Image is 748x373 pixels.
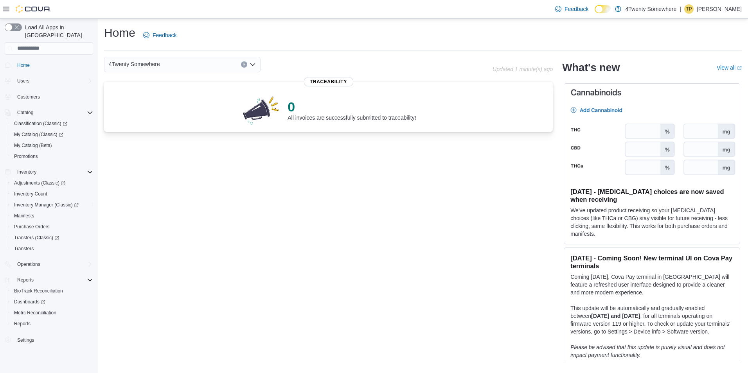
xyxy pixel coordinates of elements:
p: [PERSON_NAME] [697,4,742,14]
a: My Catalog (Classic) [11,130,67,139]
img: 0 [241,94,282,126]
a: Metrc Reconciliation [11,308,59,317]
button: Customers [2,91,96,102]
a: BioTrack Reconciliation [11,286,66,296]
span: Manifests [14,213,34,219]
svg: External link [737,66,742,70]
span: Catalog [17,109,33,116]
span: Adjustments (Classic) [14,180,65,186]
button: Inventory Count [8,188,96,199]
h2: What's new [562,61,620,74]
span: Inventory [14,167,93,177]
span: My Catalog (Classic) [11,130,93,139]
span: Operations [14,260,93,269]
span: Transfers [11,244,93,253]
button: Purchase Orders [8,221,96,232]
span: TP [686,4,692,14]
span: Catalog [14,108,93,117]
button: Metrc Reconciliation [8,307,96,318]
a: Settings [14,335,37,345]
button: Operations [14,260,43,269]
span: Manifests [11,211,93,221]
span: Inventory [17,169,36,175]
p: Updated 1 minute(s) ago [493,66,553,72]
span: Metrc Reconciliation [14,310,56,316]
h3: [DATE] - Coming Soon! New terminal UI on Cova Pay terminals [570,254,734,270]
span: BioTrack Reconciliation [14,288,63,294]
input: Dark Mode [595,5,611,13]
p: 0 [288,99,416,115]
span: Customers [14,92,93,102]
span: Reports [14,321,31,327]
button: Manifests [8,210,96,221]
p: We've updated product receiving so your [MEDICAL_DATA] choices (like THCa or CBG) stay visible fo... [570,206,734,238]
span: Promotions [11,152,93,161]
span: My Catalog (Classic) [14,131,63,138]
span: My Catalog (Beta) [11,141,93,150]
a: Adjustments (Classic) [8,178,96,188]
h3: [DATE] - [MEDICAL_DATA] choices are now saved when receiving [570,188,734,203]
button: Reports [14,275,37,285]
em: Please be advised that this update is purely visual and does not impact payment functionality. [570,344,725,358]
a: Dashboards [11,297,49,307]
p: Coming [DATE], Cova Pay terminal in [GEOGRAPHIC_DATA] will feature a refreshed user interface des... [570,273,734,296]
a: Home [14,61,33,70]
a: Customers [14,92,43,102]
a: Promotions [11,152,41,161]
span: 4Twenty Somewhere [109,59,160,69]
nav: Complex example [5,56,93,366]
span: Metrc Reconciliation [11,308,93,317]
button: My Catalog (Beta) [8,140,96,151]
button: Catalog [2,107,96,118]
span: Promotions [14,153,38,160]
span: Transfers (Classic) [11,233,93,242]
div: All invoices are successfully submitted to traceability! [288,99,416,121]
span: Adjustments (Classic) [11,178,93,188]
span: Inventory Count [14,191,47,197]
img: Cova [16,5,51,13]
button: Settings [2,334,96,345]
p: This update will be automatically and gradually enabled between , for all terminals operating on ... [570,304,734,335]
button: Reports [8,318,96,329]
a: Inventory Manager (Classic) [11,200,82,210]
span: Feedback [565,5,588,13]
button: Home [2,59,96,71]
span: BioTrack Reconciliation [11,286,93,296]
a: Dashboards [8,296,96,307]
span: My Catalog (Beta) [14,142,52,149]
a: My Catalog (Beta) [11,141,55,150]
div: Tyler Pallotta [684,4,694,14]
a: Manifests [11,211,37,221]
span: Customers [17,94,40,100]
span: Traceability [304,77,353,86]
button: Inventory [2,167,96,178]
strong: [DATE] and [DATE] [591,313,640,319]
span: Purchase Orders [11,222,93,231]
button: Users [2,75,96,86]
span: Reports [17,277,34,283]
a: Transfers [11,244,37,253]
a: Reports [11,319,34,328]
span: Operations [17,261,40,267]
a: Transfers (Classic) [8,232,96,243]
a: Classification (Classic) [8,118,96,129]
a: My Catalog (Classic) [8,129,96,140]
span: Settings [17,337,34,343]
a: Inventory Manager (Classic) [8,199,96,210]
span: Inventory Manager (Classic) [14,202,79,208]
span: Feedback [153,31,176,39]
button: Promotions [8,151,96,162]
p: 4Twenty Somewhere [625,4,676,14]
a: Transfers (Classic) [11,233,62,242]
span: Transfers (Classic) [14,235,59,241]
span: Classification (Classic) [11,119,93,128]
span: Home [17,62,30,68]
span: Dashboards [11,297,93,307]
a: Purchase Orders [11,222,53,231]
button: Open list of options [250,61,256,68]
span: Reports [11,319,93,328]
span: Users [17,78,29,84]
a: Adjustments (Classic) [11,178,68,188]
button: Users [14,76,32,86]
